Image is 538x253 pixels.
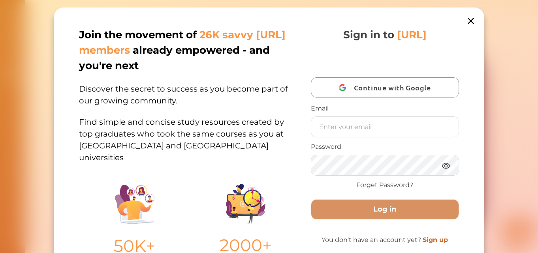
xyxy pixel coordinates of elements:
img: Group%201403.ccdcecb8.png [226,184,265,223]
button: Log in [311,199,459,219]
a: Sign up [423,236,448,244]
p: Sign in to [343,27,427,43]
p: Discover the secret to success as you become part of our growing community. [79,73,301,107]
p: Password [311,142,459,152]
span: Continue with Google [354,78,435,97]
span: [URL] [397,28,427,41]
p: Email [311,104,459,113]
p: Join the movement of already empowered - and you're next [79,27,300,73]
input: Enter your email [311,117,459,137]
a: Forget Password? [356,180,413,190]
img: Illustration.25158f3c.png [115,185,154,224]
img: eye.3286bcf0.webp [441,161,451,171]
button: Continue with Google [311,77,459,97]
p: You don't have an account yet? [311,235,459,245]
i: 1 [175,0,181,7]
p: Find simple and concise study resources created by top graduates who took the same courses as you... [79,107,301,163]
